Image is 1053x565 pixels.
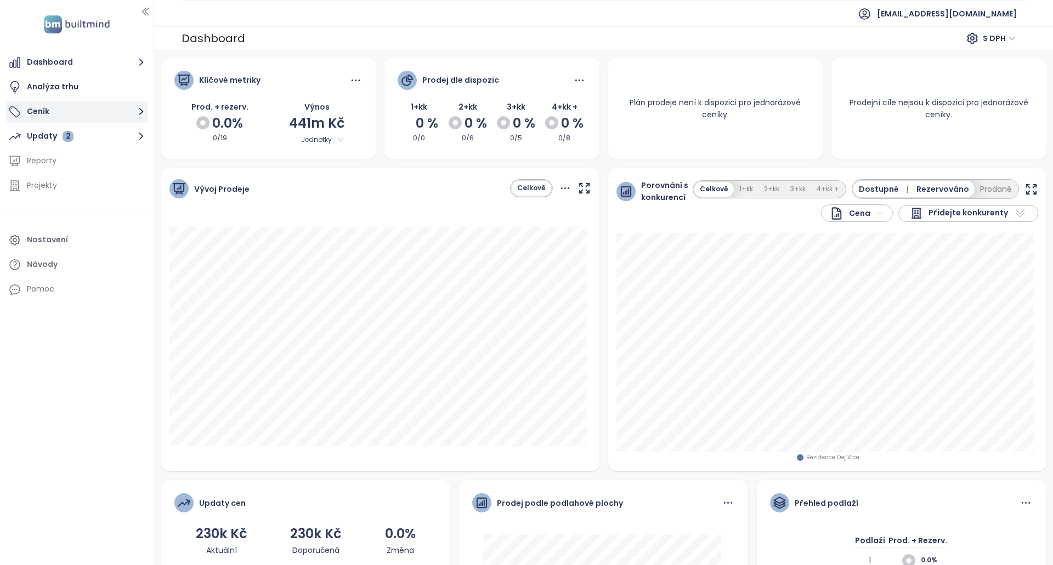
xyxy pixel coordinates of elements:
[561,113,584,134] span: 0 %
[27,154,56,168] div: Reporty
[199,497,246,509] div: Updaty cen
[513,113,535,134] span: 0 %
[422,74,499,86] div: Prodej dle dispozic
[906,184,908,195] span: |
[734,182,758,197] button: 1+kk
[290,523,342,544] div: 230k Kč
[398,133,440,144] div: 0/0
[27,282,54,296] div: Pomoc
[196,523,247,544] div: 230k Kč
[385,523,416,544] div: 0.0%
[5,229,148,251] a: Nastavení
[785,182,811,197] button: 3+kk
[290,544,342,556] div: Doporučená
[859,183,912,195] span: Dostupné
[27,129,73,143] div: Updaty
[446,133,489,144] div: 0/6
[191,101,248,112] span: Prod. + rezerv.
[212,113,243,134] span: 0.0%
[512,181,551,196] button: Celkově
[27,179,57,192] div: Projekty
[5,52,148,73] button: Dashboard
[831,83,1046,134] div: Prodejní cíle nejsou k dispozici pro jednorázové ceníky.
[199,74,261,86] div: Klíčové metriky
[465,113,487,134] span: 0 %
[5,175,148,197] a: Projekty
[5,254,148,276] a: Návody
[27,80,78,94] div: Analýza trhu
[983,30,1016,47] span: S DPH
[5,76,148,98] a: Analýza trhu
[194,183,250,195] span: Vývoj Prodeje
[196,544,247,556] div: Aktuální
[929,207,1008,220] span: Přidejte konkurenty
[27,258,58,271] div: Návody
[174,133,266,144] div: 0/19
[271,101,363,113] div: Výnos
[806,453,859,462] span: Rezidence Dej Vice
[27,233,68,247] div: Nastavení
[795,497,858,509] div: Přehled podlaží
[5,101,148,123] button: Ceník
[694,182,734,197] button: Celkově
[855,534,885,554] div: Podlaží
[5,278,148,300] div: Pomoc
[289,114,345,132] span: 441m Kč
[608,83,823,134] div: Plán prodeje není k dispozici pro jednorázové ceníky.
[288,134,346,146] span: Jednotky
[830,207,870,220] div: Cena
[5,125,148,147] button: Updaty 2
[641,179,689,203] span: Porovnání s konkurencí
[385,544,416,556] div: Změna
[877,1,1017,27] span: [EMAIL_ADDRESS][DOMAIN_NAME]
[543,133,586,144] div: 0/8
[41,13,113,36] img: logo
[416,113,438,134] span: 0 %
[411,101,427,112] span: 1+kk
[458,101,477,112] span: 2+kk
[63,131,73,142] div: 2
[758,182,785,197] button: 2+kk
[495,133,537,144] div: 0/5
[507,101,525,112] span: 3+kk
[975,181,1017,197] button: Prodané
[811,182,845,197] button: 4+kk +
[888,534,948,554] div: Prod. + Rezerv.
[5,150,148,172] a: Reporty
[182,28,245,48] div: Dashboard
[497,497,623,509] div: Prodej podle podlahové plochy
[916,183,969,195] span: Rezervováno
[552,101,578,112] span: 4+kk +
